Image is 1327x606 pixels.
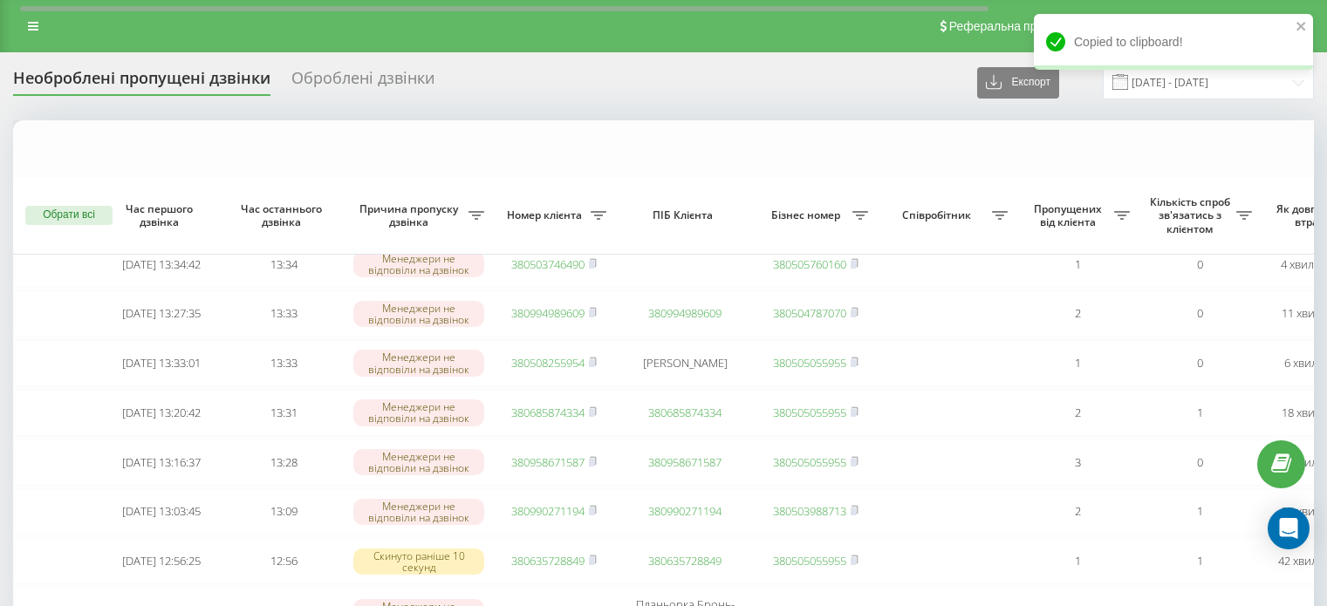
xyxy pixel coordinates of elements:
td: 1 [1016,340,1139,386]
a: 380503988713 [773,503,846,519]
div: Менеджери не відповіли на дзвінок [353,350,484,376]
a: 380685874334 [511,405,585,420]
a: 380958671587 [511,454,585,470]
a: 380958671587 [648,454,722,470]
td: [DATE] 13:27:35 [100,290,222,337]
td: [DATE] 13:20:42 [100,390,222,436]
a: 380508255954 [511,355,585,371]
span: Пропущених від клієнта [1025,202,1114,229]
span: Номер клієнта [502,208,591,222]
td: [DATE] 13:03:45 [100,489,222,535]
div: Менеджери не відповіли на дзвінок [353,301,484,327]
a: 380504787070 [773,305,846,321]
td: [DATE] 13:16:37 [100,439,222,486]
td: 13:09 [222,489,345,535]
div: Менеджери не відповіли на дзвінок [353,449,484,475]
button: Обрати всі [25,206,113,225]
a: 380505055955 [773,553,846,569]
td: 1 [1016,538,1139,584]
span: ПІБ Клієнта [630,208,740,222]
td: 2 [1016,290,1139,337]
div: Менеджери не відповіли на дзвінок [353,499,484,525]
a: 380505055955 [773,355,846,371]
td: 2 [1016,489,1139,535]
td: 0 [1139,242,1261,288]
a: 380505055955 [773,454,846,470]
button: Експорт [977,67,1059,99]
td: [DATE] 13:33:01 [100,340,222,386]
span: Час останнього дзвінка [236,202,331,229]
td: 13:28 [222,439,345,486]
div: Необроблені пропущені дзвінки [13,69,270,96]
a: 380503746490 [511,256,585,272]
a: 380505760160 [773,256,846,272]
td: [PERSON_NAME] [615,340,755,386]
div: Open Intercom Messenger [1268,507,1310,549]
td: 2 [1016,390,1139,436]
td: 13:31 [222,390,345,436]
td: 13:34 [222,242,345,288]
td: 12:56 [222,538,345,584]
span: Час першого дзвінка [114,202,209,229]
td: 1 [1016,242,1139,288]
div: Оброблені дзвінки [291,69,434,96]
span: Співробітник [886,208,992,222]
a: 380994989609 [511,305,585,321]
td: 0 [1139,340,1261,386]
td: 13:33 [222,290,345,337]
td: 1 [1139,390,1261,436]
div: Менеджери не відповіли на дзвінок [353,399,484,426]
td: [DATE] 13:34:42 [100,242,222,288]
span: Бізнес номер [763,208,852,222]
td: 1 [1139,489,1261,535]
span: Реферальна програма [949,19,1077,33]
td: 3 [1016,439,1139,486]
td: 1 [1139,538,1261,584]
td: [DATE] 12:56:25 [100,538,222,584]
td: 0 [1139,290,1261,337]
span: Кількість спроб зв'язатись з клієнтом [1147,195,1236,236]
button: close [1296,19,1308,36]
a: 380635728849 [511,553,585,569]
td: 0 [1139,439,1261,486]
a: 380990271194 [511,503,585,519]
a: 380994989609 [648,305,722,321]
a: 380635728849 [648,553,722,569]
a: 380505055955 [773,405,846,420]
div: Copied to clipboard! [1034,14,1313,70]
span: Причина пропуску дзвінка [353,202,469,229]
a: 380685874334 [648,405,722,420]
a: 380990271194 [648,503,722,519]
div: Менеджери не відповіли на дзвінок [353,251,484,277]
td: 13:33 [222,340,345,386]
div: Скинуто раніше 10 секунд [353,548,484,575]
